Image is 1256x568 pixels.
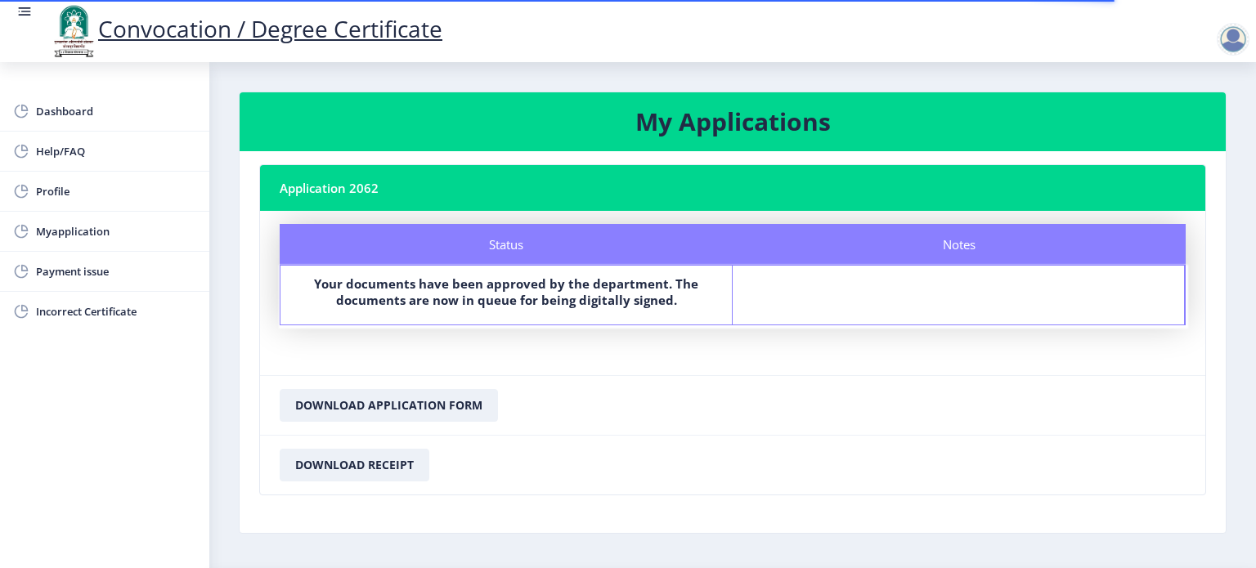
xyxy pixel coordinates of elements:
[36,302,196,321] span: Incorrect Certificate
[280,224,733,265] div: Status
[280,389,498,422] button: Download Application Form
[733,224,1186,265] div: Notes
[314,275,698,308] b: Your documents have been approved by the department. The documents are now in queue for being dig...
[36,141,196,161] span: Help/FAQ
[36,181,196,201] span: Profile
[36,221,196,241] span: Myapplication
[260,165,1205,211] nb-card-header: Application 2062
[259,105,1206,138] h3: My Applications
[49,13,442,44] a: Convocation / Degree Certificate
[49,3,98,59] img: logo
[36,262,196,281] span: Payment issue
[36,101,196,121] span: Dashboard
[280,449,429,481] button: Download Receipt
